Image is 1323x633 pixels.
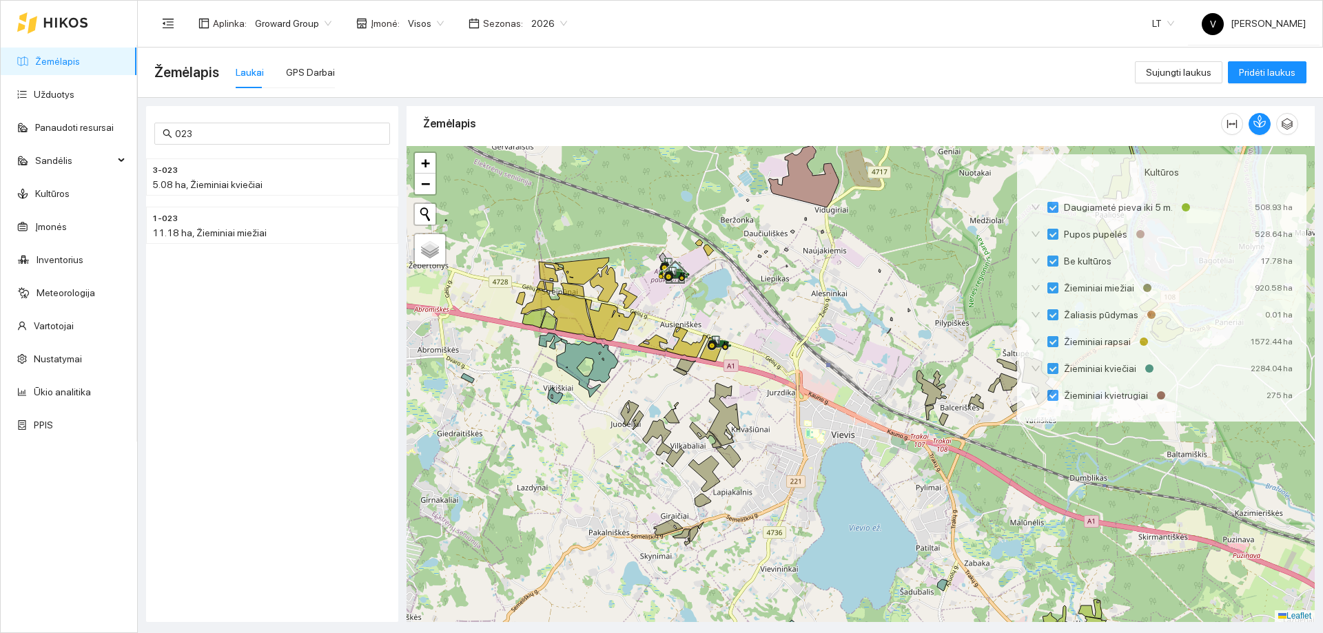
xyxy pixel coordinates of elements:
[1058,334,1136,349] span: Žieminiai rapsai
[469,18,480,29] span: calendar
[35,147,114,174] span: Sandėlis
[1255,227,1293,242] div: 528.64 ha
[154,10,182,37] button: menu-fold
[1239,65,1295,80] span: Pridėti laukus
[1152,13,1174,34] span: LT
[1255,280,1293,295] div: 920.58 ha
[1266,388,1293,403] div: 275 ha
[1058,200,1178,215] span: Daugiametė pieva iki 5 m.
[34,386,91,397] a: Ūkio analitika
[162,17,174,30] span: menu-fold
[175,126,382,141] input: Paieška
[1222,118,1242,129] span: column-width
[1031,310,1040,320] span: down
[37,287,95,298] a: Meteorologija
[34,353,82,364] a: Nustatymai
[35,56,80,67] a: Žemėlapis
[1058,280,1140,295] span: Žieminiai miežiai
[152,179,263,190] span: 5.08 ha, Žieminiai kviečiai
[1058,307,1144,322] span: Žaliasis pūdymas
[1260,253,1293,269] div: 17.78 ha
[356,18,367,29] span: shop
[1135,61,1222,83] button: Sujungti laukus
[1058,253,1117,269] span: Be kultūros
[415,174,435,194] a: Zoom out
[35,122,114,133] a: Panaudoti resursai
[154,61,219,83] span: Žemėlapis
[1031,337,1040,346] span: down
[421,175,430,192] span: −
[152,212,178,225] span: 1-023
[483,16,523,31] span: Sezonas :
[34,419,53,430] a: PPIS
[1251,361,1293,376] div: 2284.04 ha
[1058,227,1133,242] span: Pupos pupelės
[213,16,247,31] span: Aplinka :
[34,89,74,100] a: Užduotys
[1255,200,1293,215] div: 508.93 ha
[1135,67,1222,78] a: Sujungti laukus
[1145,165,1179,180] span: Kultūros
[1250,334,1293,349] div: 1572.44 ha
[423,104,1221,143] div: Žemėlapis
[421,154,430,172] span: +
[35,221,67,232] a: Įmonės
[198,18,209,29] span: layout
[1031,229,1040,239] span: down
[1031,256,1040,266] span: down
[1278,611,1311,621] a: Leaflet
[408,13,444,34] span: Visos
[415,153,435,174] a: Zoom in
[1210,13,1216,35] span: V
[415,234,445,264] a: Layers
[531,13,567,34] span: 2026
[1031,391,1040,400] span: down
[236,65,264,80] div: Laukai
[1265,307,1293,322] div: 0.01 ha
[1228,61,1306,83] button: Pridėti laukus
[286,65,335,80] div: GPS Darbai
[255,13,331,34] span: Groward Group
[163,129,172,138] span: search
[1031,203,1040,212] span: down
[37,254,83,265] a: Inventorius
[1202,18,1306,29] span: [PERSON_NAME]
[1058,388,1153,403] span: Žieminiai kvietrugiai
[371,16,400,31] span: Įmonė :
[1058,361,1142,376] span: Žieminiai kviečiai
[1228,67,1306,78] a: Pridėti laukus
[415,204,435,225] button: Initiate a new search
[152,164,178,177] span: 3-023
[1031,283,1040,293] span: down
[1221,113,1243,135] button: column-width
[34,320,74,331] a: Vartotojai
[152,227,267,238] span: 11.18 ha, Žieminiai miežiai
[1146,65,1211,80] span: Sujungti laukus
[35,188,70,199] a: Kultūros
[1031,364,1040,373] span: down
